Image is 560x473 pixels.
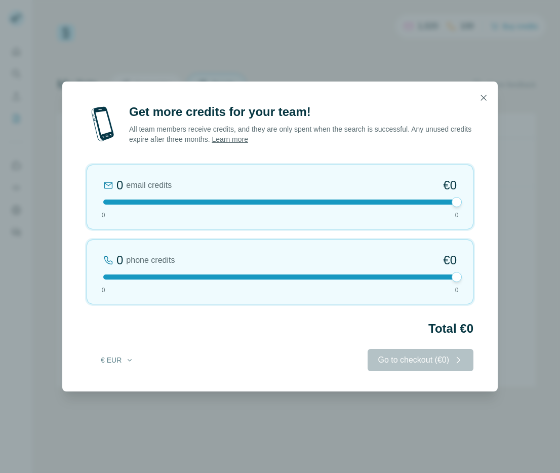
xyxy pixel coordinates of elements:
[87,321,473,337] h2: Total €0
[455,211,459,220] span: 0
[102,286,105,295] span: 0
[455,286,459,295] span: 0
[129,124,473,144] p: All team members receive credits, and they are only spent when the search is successful. Any unus...
[443,252,457,268] span: €0
[443,177,457,193] span: €0
[126,179,172,191] span: email credits
[126,254,175,266] span: phone credits
[116,177,123,193] div: 0
[94,351,141,369] button: € EUR
[116,252,123,268] div: 0
[102,211,105,220] span: 0
[212,135,248,143] a: Learn more
[87,104,119,144] img: mobile-phone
